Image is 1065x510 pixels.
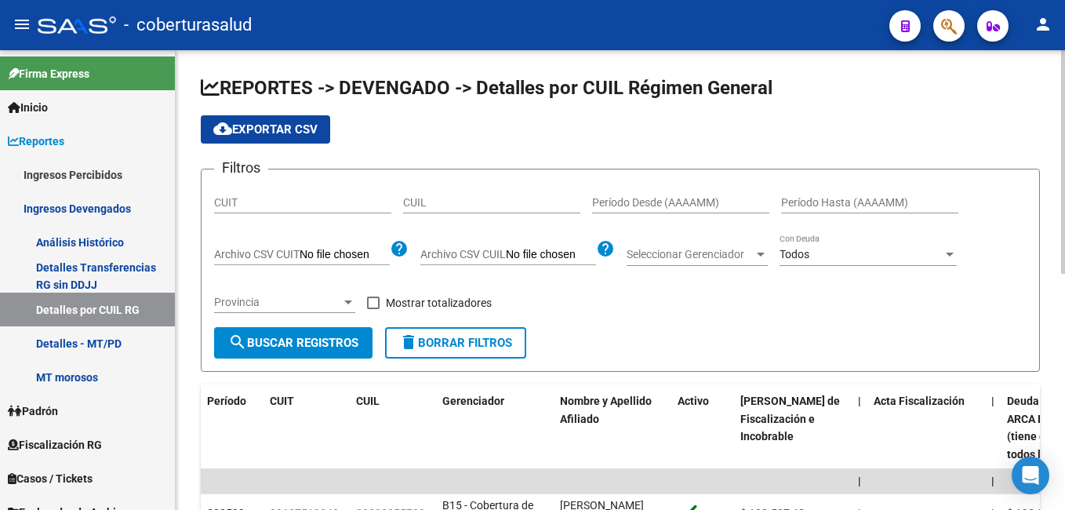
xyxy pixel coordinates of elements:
mat-icon: help [390,239,409,258]
span: Exportar CSV [213,122,318,137]
span: - coberturasalud [124,8,252,42]
span: Fiscalización RG [8,436,102,454]
span: Archivo CSV CUIL [420,248,506,260]
span: REPORTES -> DEVENGADO -> Detalles por CUIL Régimen General [201,77,772,99]
span: Mostrar totalizadores [386,293,492,312]
div: Open Intercom Messenger [1012,457,1049,494]
mat-icon: cloud_download [213,119,232,138]
mat-icon: help [596,239,615,258]
span: | [858,395,861,407]
datatable-header-cell: | [985,384,1001,472]
span: | [991,475,994,487]
span: Inicio [8,99,48,116]
span: Provincia [214,296,341,309]
span: Nombre y Apellido Afiliado [560,395,652,425]
span: Reportes [8,133,64,150]
datatable-header-cell: Acta Fiscalización [867,384,985,472]
datatable-header-cell: Nombre y Apellido Afiliado [554,384,671,472]
datatable-header-cell: Gerenciador [436,384,554,472]
span: CUIT [270,395,294,407]
input: Archivo CSV CUIL [506,248,596,262]
span: Período [207,395,246,407]
mat-icon: person [1034,15,1052,34]
datatable-header-cell: | [852,384,867,472]
mat-icon: delete [399,333,418,352]
span: Gerenciador [442,395,504,407]
span: Casos / Tickets [8,470,93,487]
span: Padrón [8,403,58,420]
button: Buscar Registros [214,327,373,359]
button: Borrar Filtros [385,327,526,359]
span: Firma Express [8,65,89,82]
span: Seleccionar Gerenciador [627,248,754,261]
span: Archivo CSV CUIT [214,248,300,260]
span: [PERSON_NAME] de Fiscalización e Incobrable [740,395,840,443]
mat-icon: menu [13,15,31,34]
span: CUIL [356,395,380,407]
span: Borrar Filtros [399,336,512,350]
datatable-header-cell: Activo [671,384,734,472]
h3: Filtros [214,157,268,179]
datatable-header-cell: CUIT [264,384,350,472]
span: | [858,475,861,487]
input: Archivo CSV CUIT [300,248,390,262]
mat-icon: search [228,333,247,352]
span: Activo [678,395,709,407]
span: Todos [780,248,809,260]
button: Exportar CSV [201,115,330,144]
datatable-header-cell: Deuda Bruta Neto de Fiscalización e Incobrable [734,384,852,472]
span: Buscar Registros [228,336,358,350]
span: | [991,395,994,407]
datatable-header-cell: Período [201,384,264,472]
datatable-header-cell: CUIL [350,384,436,472]
span: Acta Fiscalización [874,395,965,407]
